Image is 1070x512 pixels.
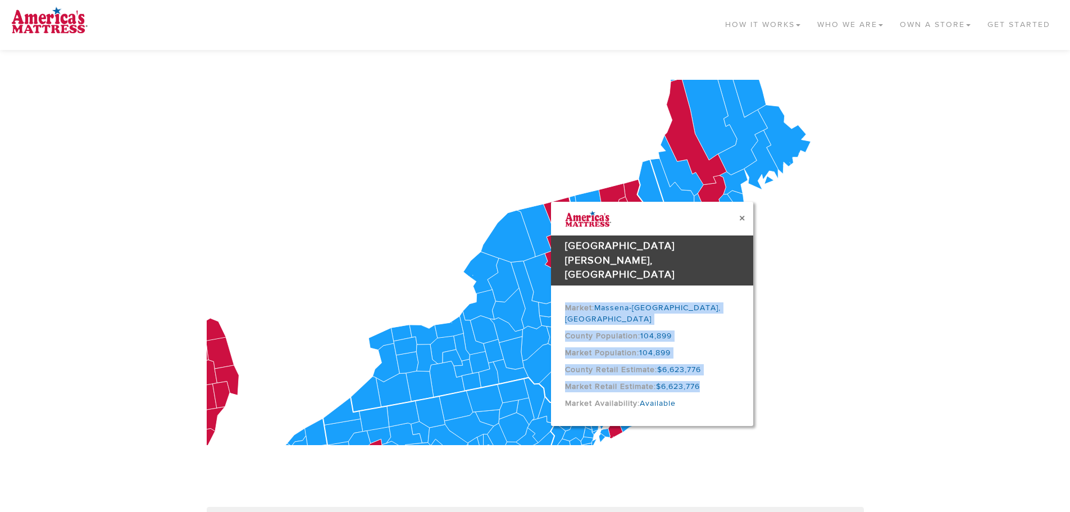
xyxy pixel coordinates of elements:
[565,365,657,375] b: County Retail Estimate:
[657,365,662,375] span: $
[565,303,721,324] span: Massena-[GEOGRAPHIC_DATA], [GEOGRAPHIC_DATA]
[565,398,640,409] b: Market Availability:
[639,348,671,358] span: 104,899
[11,6,88,34] img: logo
[640,398,676,409] span: Available
[565,348,639,358] b: Market Population:
[717,6,809,39] a: How It Works
[565,239,675,281] span: [GEOGRAPHIC_DATA][PERSON_NAME], [GEOGRAPHIC_DATA]
[551,210,611,227] img: logo
[565,331,640,341] b: County Population:
[891,6,979,39] a: Own a Store
[809,6,891,39] a: Who We Are
[640,331,672,341] span: 104,899
[739,212,745,224] button: ×
[979,6,1059,39] a: Get Started
[565,382,656,392] b: Market Retail Estimate:
[662,365,701,375] span: 6,623,776
[656,382,661,392] span: $
[565,303,594,313] b: Market:
[661,382,700,392] span: 6,623,776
